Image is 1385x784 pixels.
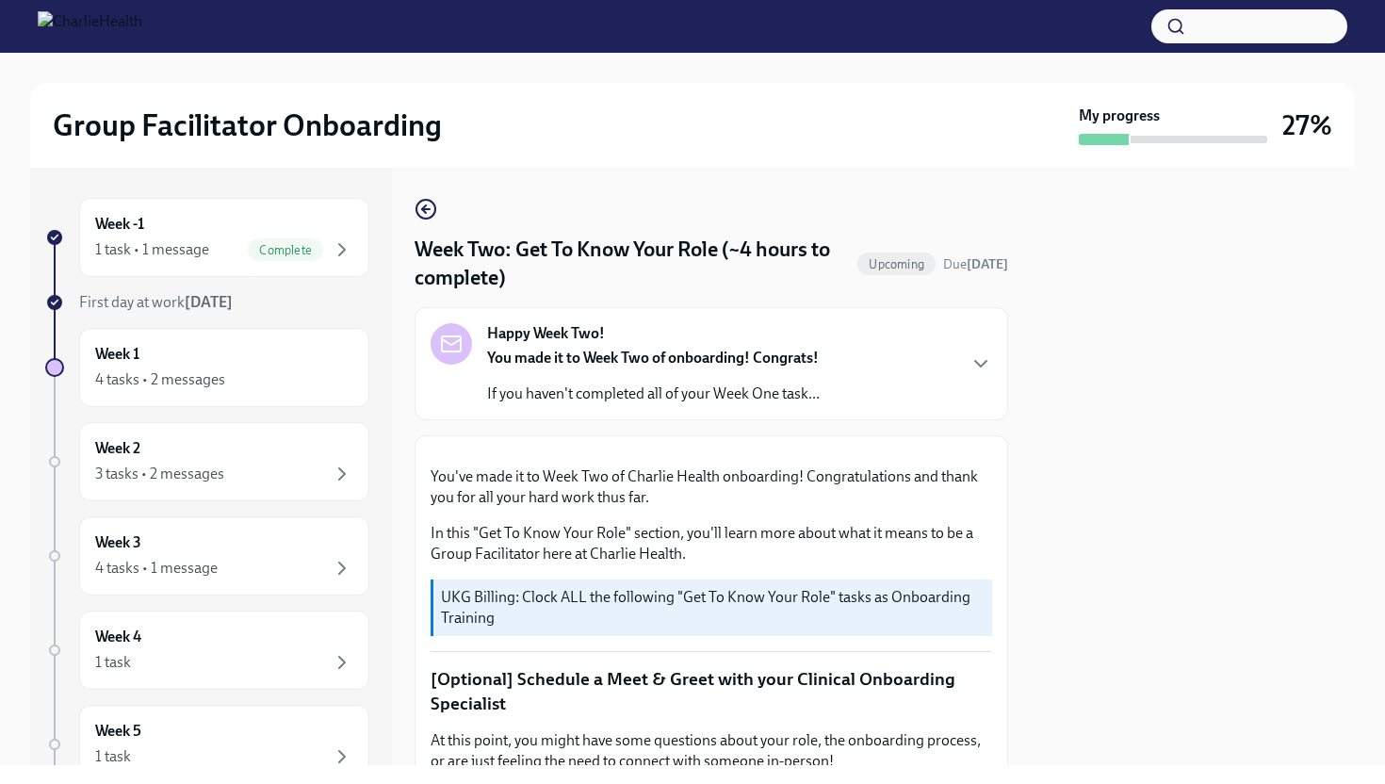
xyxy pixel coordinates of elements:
[487,384,820,404] p: If you haven't completed all of your Week One task...
[45,516,369,596] a: Week 34 tasks • 1 message
[95,746,131,767] div: 1 task
[1282,108,1332,142] h3: 27%
[95,532,141,553] h6: Week 3
[185,293,233,311] strong: [DATE]
[857,257,936,271] span: Upcoming
[1079,106,1160,126] strong: My progress
[943,256,1008,272] span: Due
[431,667,992,715] p: [Optional] Schedule a Meet & Greet with your Clinical Onboarding Specialist
[95,627,141,647] h6: Week 4
[95,239,209,260] div: 1 task • 1 message
[248,243,323,257] span: Complete
[53,106,442,144] h2: Group Facilitator Onboarding
[95,438,140,459] h6: Week 2
[95,652,131,673] div: 1 task
[95,464,224,484] div: 3 tasks • 2 messages
[45,422,369,501] a: Week 23 tasks • 2 messages
[45,328,369,407] a: Week 14 tasks • 2 messages
[431,466,992,508] p: You've made it to Week Two of Charlie Health onboarding! Congratulations and thank you for all yo...
[45,292,369,313] a: First day at work[DATE]
[45,198,369,277] a: Week -11 task • 1 messageComplete
[45,705,369,784] a: Week 51 task
[441,587,985,629] p: UKG Billing: Clock ALL the following "Get To Know Your Role" tasks as Onboarding Training
[95,558,218,579] div: 4 tasks • 1 message
[415,236,850,292] h4: Week Two: Get To Know Your Role (~4 hours to complete)
[967,256,1008,272] strong: [DATE]
[95,721,141,742] h6: Week 5
[79,293,233,311] span: First day at work
[431,523,992,564] p: In this "Get To Know Your Role" section, you'll learn more about what it means to be a Group Faci...
[95,214,144,235] h6: Week -1
[487,323,605,344] strong: Happy Week Two!
[45,611,369,690] a: Week 41 task
[431,730,992,772] p: At this point, you might have some questions about your role, the onboarding process, or are just...
[943,255,1008,273] span: August 18th, 2025 10:00
[38,11,142,41] img: CharlieHealth
[95,369,225,390] div: 4 tasks • 2 messages
[95,344,139,365] h6: Week 1
[487,349,819,367] strong: You made it to Week Two of onboarding! Congrats!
